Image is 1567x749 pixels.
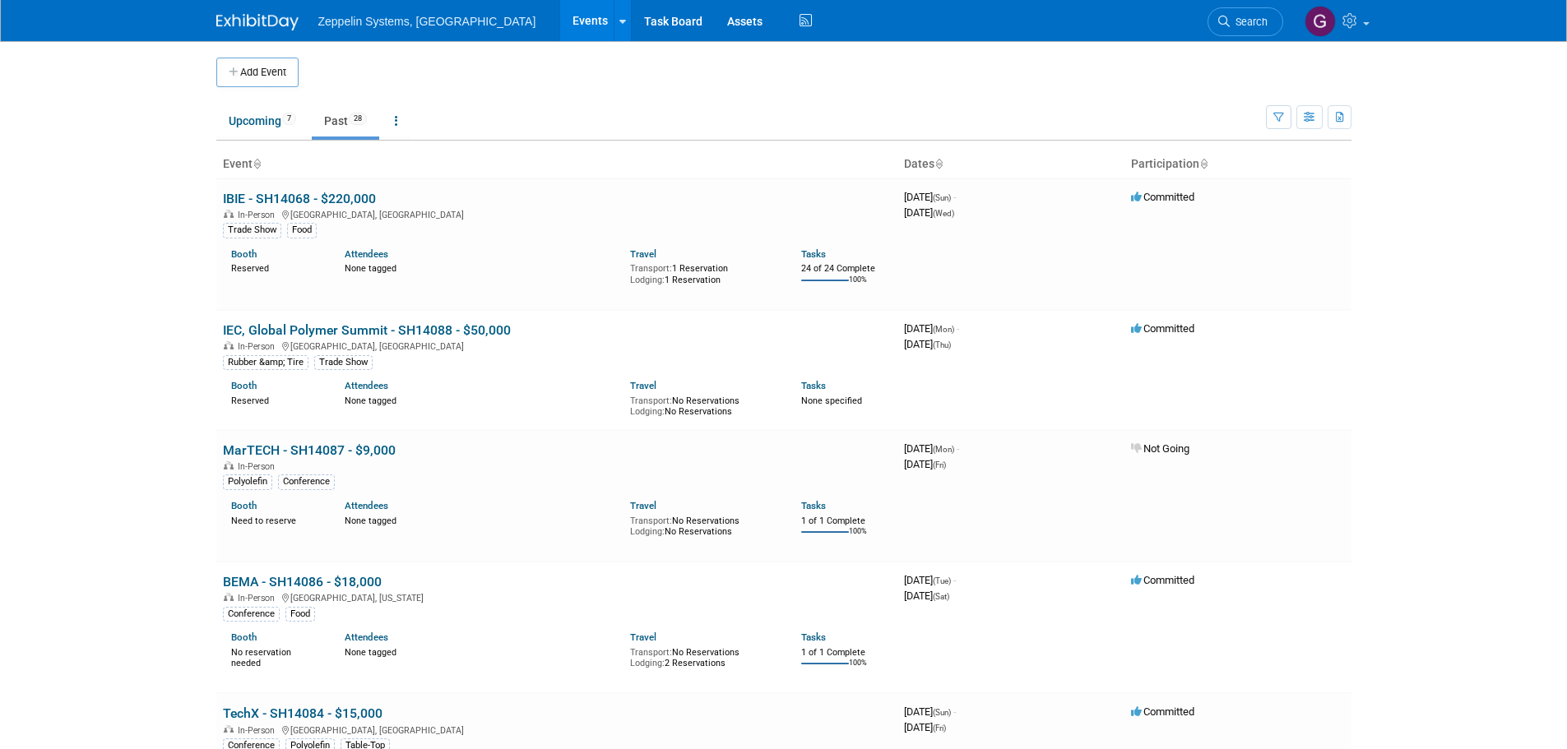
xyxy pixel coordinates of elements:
div: [GEOGRAPHIC_DATA], [GEOGRAPHIC_DATA] [223,339,891,352]
span: (Sun) [933,708,951,717]
span: In-Person [238,725,280,736]
div: None tagged [345,512,618,527]
div: Trade Show [223,223,281,238]
span: Committed [1131,574,1194,586]
a: IEC, Global Polymer Summit - SH14088 - $50,000 [223,322,511,338]
a: TechX - SH14084 - $15,000 [223,705,382,721]
a: Travel [630,500,656,511]
a: Travel [630,248,656,260]
img: In-Person Event [224,341,234,349]
div: No Reservations No Reservations [630,392,777,418]
div: Conference [278,474,335,489]
div: Trade Show [314,355,373,370]
th: Dates [897,150,1124,178]
a: Sort by Start Date [934,157,943,170]
span: In-Person [238,210,280,220]
span: 7 [282,113,296,125]
span: Lodging: [630,658,665,668]
span: [DATE] [904,322,959,335]
span: Lodging: [630,526,665,537]
a: Sort by Participation Type [1199,157,1208,170]
a: Past28 [312,105,379,136]
span: Committed [1131,191,1194,203]
span: - [953,191,956,203]
span: Committed [1131,322,1194,335]
img: In-Person Event [224,461,234,469]
span: 28 [349,113,367,125]
span: Transport: [630,395,672,406]
div: Food [287,223,317,238]
th: Participation [1124,150,1351,178]
a: Tasks [801,631,826,643]
span: - [953,705,956,718]
a: Attendees [345,380,388,391]
img: ExhibitDay [216,14,299,30]
span: - [953,574,956,586]
a: MarTECH - SH14087 - $9,000 [223,442,396,458]
span: Transport: [630,263,672,274]
div: Reserved [231,392,321,407]
span: (Sat) [933,592,949,601]
a: Attendees [345,248,388,260]
td: 100% [849,659,867,681]
div: No Reservations 2 Reservations [630,644,777,669]
span: [DATE] [904,705,956,718]
div: Polyolefin [223,474,272,489]
div: 24 of 24 Complete [801,263,891,275]
img: In-Person Event [224,210,234,218]
div: Conference [223,607,280,622]
span: Lodging: [630,275,665,285]
span: Not Going [1131,442,1189,455]
div: None tagged [345,644,618,659]
div: No reservation needed [231,644,321,669]
span: Zeppelin Systems, [GEOGRAPHIC_DATA] [318,15,536,28]
span: (Mon) [933,325,954,334]
div: [GEOGRAPHIC_DATA], [US_STATE] [223,590,891,603]
div: Need to reserve [231,512,321,527]
a: Travel [630,380,656,391]
a: Booth [231,631,257,643]
div: Food [285,607,315,622]
span: (Fri) [933,724,946,733]
a: Booth [231,500,257,511]
a: Tasks [801,248,826,260]
span: Transport: [630,647,672,658]
span: Transport: [630,516,672,526]
span: (Sun) [933,193,951,202]
td: 100% [849,275,867,298]
span: In-Person [238,593,280,603]
a: Tasks [801,500,826,511]
span: - [957,322,959,335]
img: In-Person Event [224,593,234,601]
img: In-Person Event [224,725,234,733]
span: (Thu) [933,340,951,349]
div: No Reservations No Reservations [630,512,777,538]
div: 1 of 1 Complete [801,516,891,527]
div: 1 of 1 Complete [801,647,891,659]
a: Tasks [801,380,826,391]
button: Add Event [216,58,299,87]
span: [DATE] [904,721,946,733]
span: Search [1230,16,1268,28]
div: 1 Reservation 1 Reservation [630,260,777,285]
a: Travel [630,631,656,643]
span: None specified [801,395,862,406]
span: (Mon) [933,445,954,454]
span: [DATE] [904,206,954,219]
a: Attendees [345,631,388,643]
div: None tagged [345,392,618,407]
div: Reserved [231,260,321,275]
span: Committed [1131,705,1194,718]
span: (Tue) [933,576,951,585]
a: BEMA - SH14086 - $18,000 [223,574,382,589]
span: - [957,442,959,455]
img: Genevieve Dewald [1305,6,1336,37]
div: [GEOGRAPHIC_DATA], [GEOGRAPHIC_DATA] [223,207,891,220]
div: [GEOGRAPHIC_DATA], [GEOGRAPHIC_DATA] [223,723,891,736]
a: Search [1208,7,1283,36]
span: [DATE] [904,338,951,350]
a: Upcoming7 [216,105,308,136]
td: 100% [849,527,867,549]
span: [DATE] [904,458,946,470]
span: [DATE] [904,589,949,602]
